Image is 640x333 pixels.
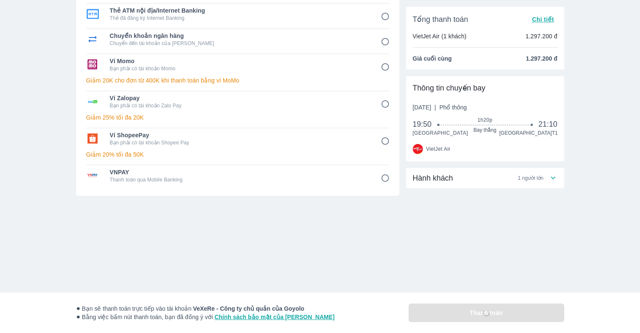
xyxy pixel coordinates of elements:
[110,94,369,102] span: Ví Zalopay
[86,150,389,159] p: Giảm 20% tối đa 50K
[86,34,99,44] img: Chuyển khoản ngân hàng
[86,54,389,75] div: Ví MomoVí MomoBạn phải có tài khoản Momo
[526,32,558,40] p: 1.297.200 đ
[193,305,304,312] strong: VeXeRe - Công ty chủ quản của Goyolo
[76,304,335,313] span: Bạn sẽ thanh toán trực tiếp vào tài khoản
[86,113,389,122] p: Giảm 25% tối đa 20K
[526,54,558,63] span: 1.297.200 đ
[86,91,389,112] div: Ví ZalopayVí ZalopayBạn phải có tài khoản Zalo Pay
[532,16,554,23] span: Chi tiết
[110,40,369,47] p: Chuyển đến tài khoản của [PERSON_NAME]
[499,130,558,136] span: [GEOGRAPHIC_DATA] T1
[86,128,389,149] div: Ví ShopeePayVí ShopeePayBạn phải có tài khoản Shopee Pay
[86,76,389,85] p: Giảm 20K cho đơn từ 400K khi thanh toán bằng ví MoMo
[413,103,467,112] span: [DATE]
[110,65,369,72] p: Bạn phải có tài khoản Momo
[86,4,389,24] div: Thẻ ATM nội địa/Internet BankingThẻ ATM nội địa/Internet BankingThẻ đã đăng ký Internet Banking
[439,104,467,111] span: Phổ thông
[413,83,558,93] div: Thông tin chuyến bay
[538,119,557,129] span: 21:10
[110,131,369,139] span: Ví ShopeePay
[76,313,335,321] span: Bằng việc bấm nút thanh toán, bạn đã đồng ý với
[110,139,369,146] p: Bạn phải có tài khoản Shopee Pay
[413,32,467,40] p: VietJet Air (1 khách)
[86,165,389,186] div: VNPAYVNPAYThanh toán qua Mobile Banking
[426,146,451,152] span: VietJet Air
[86,170,99,181] img: VNPAY
[413,54,452,63] span: Giá cuối cùng
[110,57,369,65] span: Ví Momo
[413,119,439,129] span: 19:50
[110,15,369,21] p: Thẻ đã đăng ký Internet Banking
[435,104,436,111] span: |
[86,9,99,19] img: Thẻ ATM nội địa/Internet Banking
[215,314,335,320] a: Chính sách bảo mật của [PERSON_NAME]
[406,168,564,188] div: Hành khách1 người lớn
[438,117,531,123] span: 1h20p
[86,133,99,144] img: Ví ShopeePay
[86,96,99,107] img: Ví Zalopay
[110,6,369,15] span: Thẻ ATM nội địa/Internet Banking
[110,32,369,40] span: Chuyển khoản ngân hàng
[413,173,453,183] span: Hành khách
[110,176,369,183] p: Thanh toán qua Mobile Banking
[413,14,468,24] span: Tổng thanh toán
[86,29,389,49] div: Chuyển khoản ngân hàngChuyển khoản ngân hàngChuyển đến tài khoản của [PERSON_NAME]
[110,168,369,176] span: VNPAY
[518,175,544,181] span: 1 người lớn
[438,127,531,133] span: Bay thẳng
[86,59,99,69] img: Ví Momo
[528,13,557,25] button: Chi tiết
[110,102,369,109] p: Bạn phải có tài khoản Zalo Pay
